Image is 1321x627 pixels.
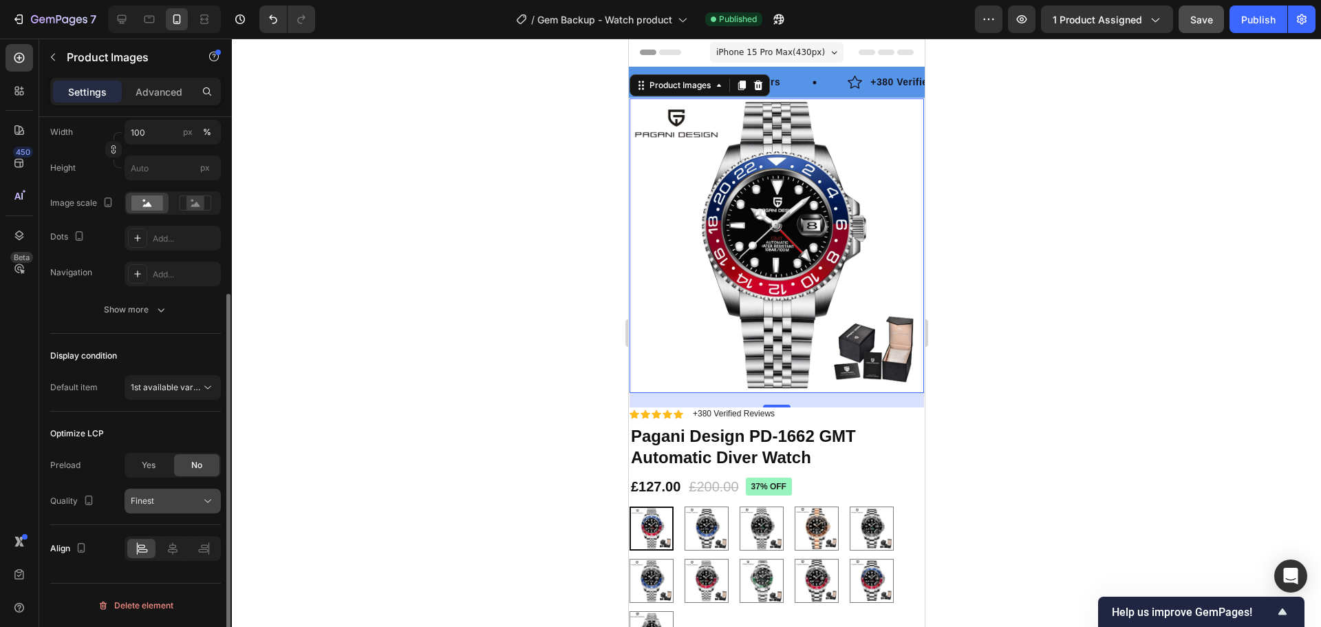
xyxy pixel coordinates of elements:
[98,597,173,614] div: Delete element
[537,12,672,27] span: Gem Backup - Watch product
[50,381,98,394] div: Default item
[153,233,217,245] div: Add...
[50,194,116,213] div: Image scale
[125,489,221,513] button: Finest
[1112,606,1274,619] span: Help us improve GemPages!
[142,459,155,471] span: Yes
[1053,12,1142,27] span: 1 product assigned
[104,303,168,317] div: Show more
[58,438,111,458] div: £200.00
[125,156,221,180] input: px
[1179,6,1224,33] button: Save
[191,459,202,471] span: No
[153,268,217,281] div: Add...
[1041,6,1173,33] button: 1 product assigned
[241,36,349,51] p: +380 Verified Reviews
[1,60,295,354] img: Pagani Design PD - 1662 GMT Automatic Diver Watch - Britt Company
[50,595,221,617] button: Delete element
[50,540,89,558] div: Align
[1229,6,1287,33] button: Publish
[50,126,73,138] label: Width
[531,12,535,27] span: /
[180,124,196,140] button: %
[67,49,184,65] p: Product Images
[125,375,221,400] button: 1st available variant
[50,492,97,511] div: Quality
[199,124,215,140] button: px
[13,147,33,158] div: 450
[719,13,757,25] span: Published
[50,350,117,362] div: Display condition
[1274,560,1307,593] div: Open Intercom Messenger
[1,385,295,431] h1: Pagani Design PD-1662 GMT Automatic Diver Watch
[125,120,221,145] input: px%
[64,370,146,381] p: +380 Verified Reviews
[629,39,925,627] iframe: Design area
[18,41,85,53] div: Product Images
[183,126,193,138] div: px
[1190,14,1213,25] span: Save
[117,439,163,457] pre: 37% off
[131,382,208,392] span: 1st available variant
[50,427,104,440] div: Optimize LCP
[6,6,103,33] button: 7
[259,6,315,33] div: Undo/Redo
[50,162,76,174] label: Height
[1,438,53,458] div: £127.00
[203,126,211,138] div: %
[10,252,33,263] div: Beta
[50,297,221,322] button: Show more
[50,266,92,279] div: Navigation
[1112,604,1291,620] button: Show survey - Help us improve GemPages!
[50,459,80,471] div: Preload
[200,162,210,173] span: px
[68,85,107,99] p: Settings
[90,11,96,28] p: 7
[50,228,87,246] div: Dots
[131,496,154,506] span: Finest
[1241,12,1276,27] div: Publish
[136,85,182,99] p: Advanced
